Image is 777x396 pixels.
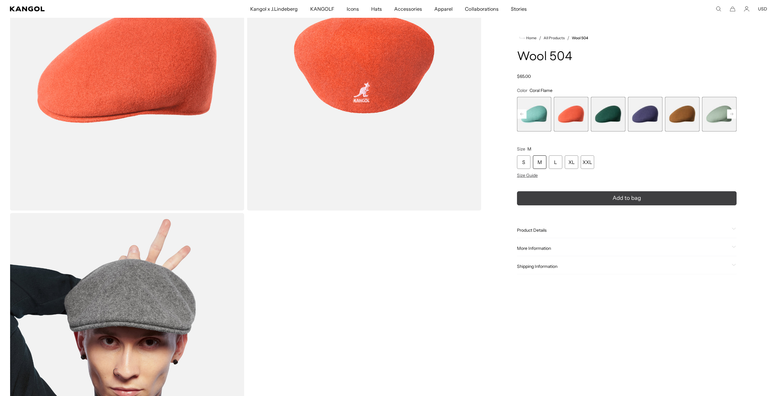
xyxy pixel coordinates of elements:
[744,6,749,12] a: Account
[665,97,700,131] label: Rustic Caramel
[665,97,700,131] div: 6 of 21
[517,88,527,93] span: Color
[517,50,737,64] h1: Wool 504
[537,34,541,42] li: /
[730,6,735,12] button: Cart
[572,36,588,40] a: Wool 504
[565,155,578,169] div: XL
[517,173,538,178] span: Size Guide
[517,34,737,42] nav: breadcrumbs
[702,97,737,131] div: 7 of 21
[517,97,552,131] div: 2 of 21
[758,6,767,12] button: USD
[517,97,552,131] label: Aquatic
[10,6,166,11] a: Kangol
[591,97,625,131] div: 4 of 21
[628,97,662,131] label: Hazy Indigo
[525,36,537,40] span: Home
[613,194,641,202] span: Add to bag
[530,88,553,93] span: Coral Flame
[716,6,721,12] summary: Search here
[565,34,569,42] li: /
[517,191,737,205] button: Add to bag
[549,155,562,169] div: L
[544,36,565,40] a: All Products
[581,155,594,169] div: XXL
[517,155,530,169] div: S
[591,97,625,131] label: Deep Emerald
[554,97,589,131] label: Coral Flame
[628,97,662,131] div: 5 of 21
[517,74,531,79] span: $65.00
[527,146,531,152] span: M
[702,97,737,131] label: Sage Green
[517,146,525,152] span: Size
[517,246,729,251] span: More Information
[554,97,589,131] div: 3 of 21
[517,227,729,233] span: Product Details
[519,35,537,41] a: Home
[533,155,546,169] div: M
[517,264,729,269] span: Shipping Information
